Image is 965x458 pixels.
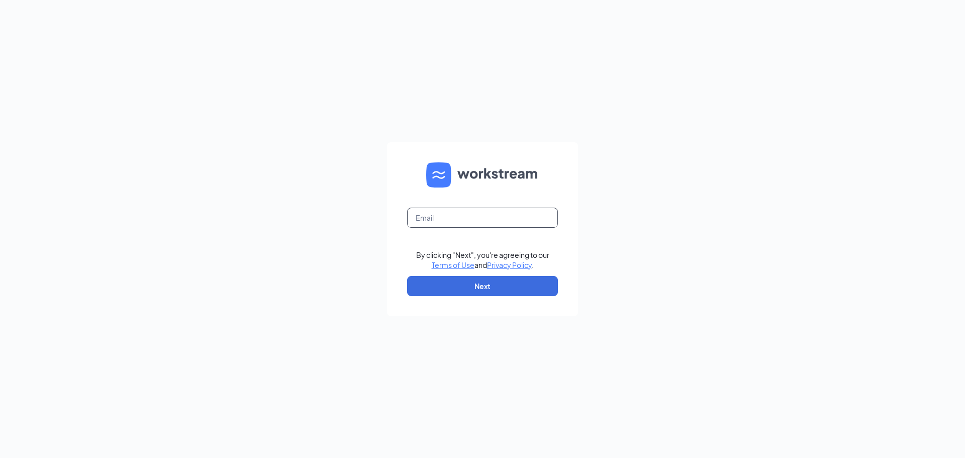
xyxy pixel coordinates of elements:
[407,208,558,228] input: Email
[416,250,549,270] div: By clicking "Next", you're agreeing to our and .
[432,260,474,269] a: Terms of Use
[407,276,558,296] button: Next
[487,260,532,269] a: Privacy Policy
[426,162,539,188] img: WS logo and Workstream text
